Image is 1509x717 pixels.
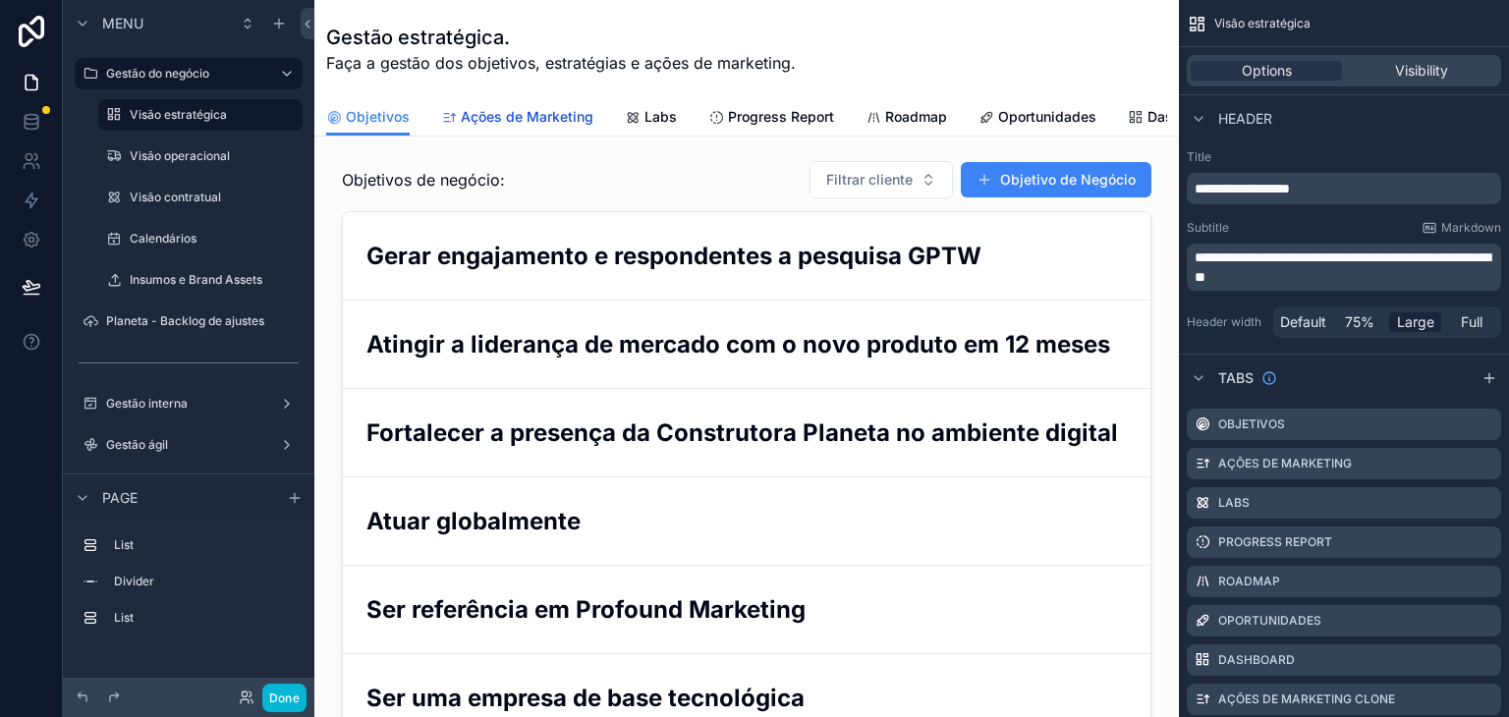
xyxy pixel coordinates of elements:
span: Labs [644,107,677,127]
span: Objetivos [346,107,410,127]
span: Oportunidades [998,107,1096,127]
a: Ações de Marketing [441,99,593,138]
span: Tabs [1218,368,1254,388]
label: Objetivos [1218,416,1285,432]
a: Markdown [1422,220,1501,236]
label: Visão estratégica [130,107,291,123]
label: Title [1187,149,1501,165]
label: Visão operacional [130,148,299,164]
a: Visão operacional [98,140,303,172]
span: Full [1461,312,1482,332]
a: Planeta - Backlog de ajustes [75,305,303,337]
label: List [114,610,295,626]
span: Page [102,488,138,508]
label: Divider [114,574,295,589]
span: Visão estratégica [1214,16,1311,31]
a: Visão contratual [98,182,303,213]
span: Default [1280,312,1326,332]
span: Progress Report [728,107,834,127]
a: Visão estratégica [98,99,303,131]
label: Insumos e Brand Assets [130,272,299,288]
label: Calendários [130,231,299,247]
span: Header [1218,109,1272,129]
a: Progress Report [708,99,834,138]
label: Header width [1187,314,1265,330]
label: Ações de Marketing [1218,456,1352,471]
div: scrollable content [63,521,314,653]
label: Progress Report [1218,534,1332,550]
a: Roadmap [866,99,947,138]
label: Roadmap [1218,574,1280,589]
a: Gestão do negócio [75,58,303,89]
span: Dashboard [1147,107,1219,127]
span: Menu [102,14,143,33]
span: Options [1242,61,1292,81]
label: Subtitle [1187,220,1229,236]
button: Done [262,684,307,712]
label: Planeta - Backlog de ajustes [106,313,299,329]
h1: Gestão estratégica. [326,24,796,51]
a: Oportunidades [978,99,1096,138]
label: Gestão ágil [106,437,271,453]
span: Roadmap [885,107,947,127]
label: Oportunidades [1218,613,1321,629]
span: Faça a gestão dos objetivos, estratégias e ações de marketing. [326,51,796,75]
a: Gestão ágil [75,429,303,461]
div: scrollable content [1187,244,1501,291]
a: Dashboard [1128,99,1219,138]
div: scrollable content [1187,173,1501,204]
span: Large [1397,312,1434,332]
a: Insumos e Brand Assets [98,264,303,296]
a: Objetivos [326,99,410,137]
label: Gestão do negócio [106,66,263,82]
label: Labs [1218,495,1250,511]
a: Page 80 [75,470,303,502]
span: Markdown [1441,220,1501,236]
label: List [114,537,295,553]
a: Calendários [98,223,303,254]
label: Gestão interna [106,396,271,412]
a: Labs [625,99,677,138]
label: Dashboard [1218,652,1295,668]
label: Visão contratual [130,190,299,205]
a: Gestão interna [75,388,303,419]
span: Visibility [1395,61,1448,81]
span: Ações de Marketing [461,107,593,127]
span: 75% [1345,312,1374,332]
